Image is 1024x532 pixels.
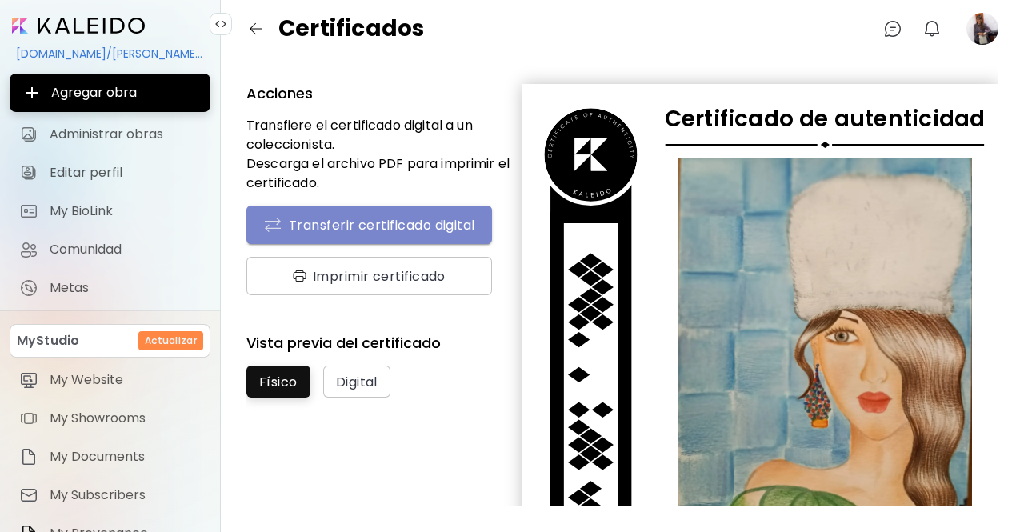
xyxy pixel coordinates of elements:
span: Imprimir certificado [270,268,468,285]
h6: Actualizar [145,334,197,348]
img: My BioLink icon [19,202,38,221]
img: done [293,270,306,282]
span: My Showrooms [50,410,201,426]
img: logo [539,103,642,206]
a: Editar perfil iconEditar perfil [10,157,210,189]
span: Editar perfil [50,165,201,181]
a: itemMy Documents [10,441,210,473]
span: Metas [50,280,201,296]
a: itemMy Website [10,364,210,396]
a: itemMy Showrooms [10,402,210,434]
a: completeMy BioLink iconMy BioLink [10,195,210,227]
img: bellIcon [922,19,942,38]
button: Digital [323,366,390,398]
img: Administrar obras icon [19,125,38,144]
span: My Documents [50,449,201,465]
span: Físico [259,374,298,390]
button: doneImprimir certificado [246,257,492,295]
span: Comunidad [50,242,201,258]
div: Certificados [246,13,424,45]
span: Administrar obras [50,126,201,142]
div: [DOMAIN_NAME]/[PERSON_NAME].[PERSON_NAME] [10,40,210,67]
img: Metas icon [19,278,38,298]
h6: Certificado de autenticidad [665,106,986,132]
img: item [19,409,38,428]
button: Físico [246,366,310,398]
h5: Vista previa del certificado [246,334,522,353]
span: My BioLink [50,203,201,219]
img: back [246,19,266,38]
p: Descarga el archivo PDF para imprimir el certificado. [246,154,522,193]
p: Transfiere el certificado digital a un coleccionista. [246,116,522,154]
a: Administrar obras iconAdministrar obras [10,118,210,150]
img: collapse [214,18,227,30]
a: Comunidad iconComunidad [10,234,210,266]
img: item [19,486,38,505]
img: logo [665,142,986,148]
img: transfer [263,215,282,234]
span: My Subscribers [50,487,201,503]
img: Comunidad icon [19,240,38,259]
a: itemMy Subscribers [10,479,210,511]
img: Editar perfil icon [19,163,38,182]
img: chatIcon [883,19,902,38]
button: back [240,13,272,45]
button: bellIcon [918,15,946,42]
span: Transferir certificado digital [263,215,475,234]
span: Digital [336,374,378,390]
img: item [19,370,38,390]
button: Agregar obra [10,74,210,112]
h5: Acciones [246,84,522,103]
a: completeMetas iconMetas [10,272,210,304]
img: item [19,447,38,466]
span: Agregar obra [22,83,198,102]
button: transferTransferir certificado digital [246,206,492,244]
span: My Website [50,372,201,388]
p: MyStudio [17,331,79,350]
